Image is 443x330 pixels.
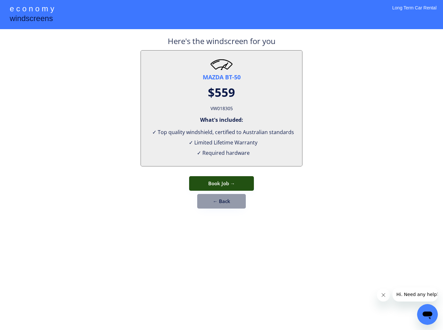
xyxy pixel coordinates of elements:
[4,5,47,10] span: Hi. Need any help?
[149,127,294,158] div: ✓ Top quality windshield, certified to Australian standards ✓ Limited Lifetime Warranty ✓ Require...
[210,104,233,113] div: VW018305
[197,194,246,209] button: ← Back
[203,73,241,81] div: MAZDA BT-50
[10,3,54,16] div: e c o n o m y
[392,287,438,302] iframe: Message from company
[392,5,437,19] div: Long Term Car Rental
[377,289,390,302] iframe: Close message
[210,59,233,70] img: windscreen2.png
[168,36,276,50] div: Here's the windscreen for you
[200,116,243,123] div: What's included:
[189,176,254,191] button: Book Job →
[208,85,235,101] div: $559
[417,304,438,325] iframe: Button to launch messaging window
[10,13,53,26] div: windscreens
